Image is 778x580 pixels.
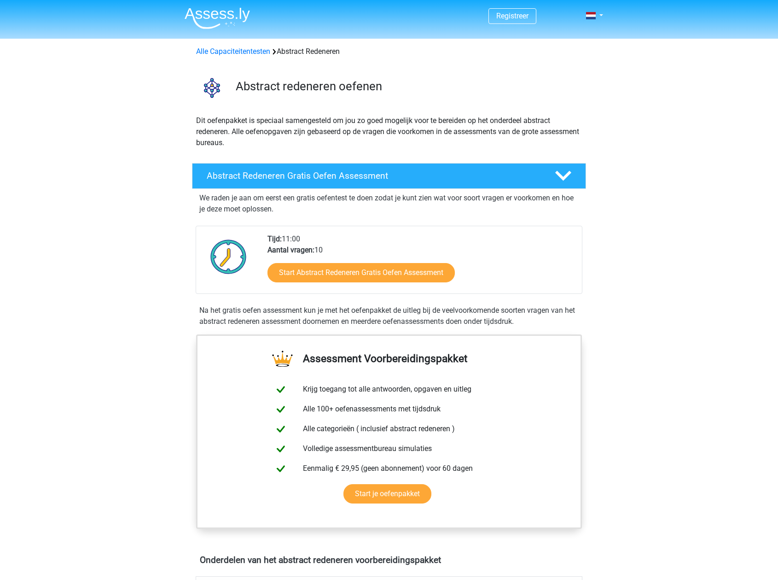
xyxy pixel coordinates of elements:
img: Klok [205,234,252,280]
p: Dit oefenpakket is speciaal samengesteld om jou zo goed mogelijk voor te bereiden op het onderdee... [196,115,582,148]
a: Abstract Redeneren Gratis Oefen Assessment [188,163,590,189]
b: Tijd: [267,234,282,243]
p: We raden je aan om eerst een gratis oefentest te doen zodat je kunt zien wat voor soort vragen er... [199,193,579,215]
a: Start je oefenpakket [343,484,431,504]
h4: Abstract Redeneren Gratis Oefen Assessment [207,170,540,181]
a: Alle Capaciteitentesten [196,47,270,56]
div: Abstract Redeneren [192,46,586,57]
h3: Abstract redeneren oefenen [236,79,579,94]
h4: Onderdelen van het abstract redeneren voorbereidingspakket [200,555,578,565]
div: Na het gratis oefen assessment kun je met het oefenpakket de uitleg bij de veelvoorkomende soorte... [196,305,582,327]
img: abstract redeneren [192,68,232,107]
img: Assessly [185,7,250,29]
a: Start Abstract Redeneren Gratis Oefen Assessment [267,263,455,282]
b: Aantal vragen: [267,246,314,254]
a: Registreer [496,12,528,20]
div: 11:00 10 [261,234,581,293]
